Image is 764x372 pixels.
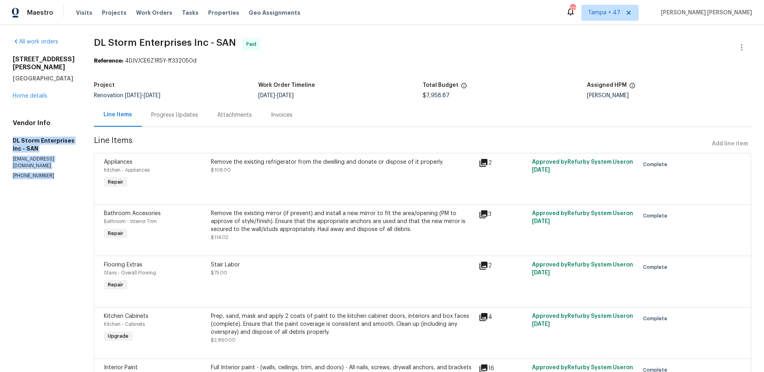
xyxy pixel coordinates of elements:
div: 3 [479,209,527,219]
div: Attachments [217,111,252,119]
a: Home details [13,93,47,99]
span: $114.02 [211,235,228,240]
div: Prep, sand, mask and apply 2 coats of paint to the kitchen cabinet doors, interiors and box faces... [211,312,474,336]
div: Remove the existing mirror (if present) and install a new mirror to fit the area/opening (PM to a... [211,209,474,233]
span: Kitchen Cabinets [104,313,148,319]
span: Complete [643,315,670,323]
span: [PERSON_NAME] [PERSON_NAME] [658,9,752,17]
span: Complete [643,263,670,271]
div: 4 [479,312,527,322]
h5: DL Storm Enterprises Inc - SAN [13,137,75,153]
span: Renovation [94,93,160,98]
h2: [STREET_ADDRESS][PERSON_NAME] [13,55,75,71]
p: [PHONE_NUMBER] [13,172,75,179]
b: Reference: [94,58,123,64]
span: $108.00 [211,168,231,172]
span: DL Storm Enterprises Inc - SAN [94,38,236,47]
span: $2,860.00 [211,338,236,343]
div: 772 [570,5,575,13]
span: Repair [105,229,127,237]
span: The hpm assigned to this work order. [629,82,635,93]
div: [PERSON_NAME] [587,93,751,98]
span: [DATE] [277,93,294,98]
span: Approved by Refurby System User on [532,262,633,276]
h5: Work Order Timeline [258,82,315,88]
span: Repair [105,178,127,186]
div: Stair Labor [211,261,474,269]
span: The total cost of line items that have been proposed by Opendoor. This sum includes line items th... [461,82,467,93]
span: Properties [208,9,239,17]
span: [DATE] [532,219,550,224]
h5: Assigned HPM [587,82,627,88]
h5: Total Budget [423,82,458,88]
span: Approved by Refurby System User on [532,159,633,173]
h5: Project [94,82,115,88]
span: Appliances [104,159,133,165]
span: Stairs - Overall Flooring [104,270,156,275]
a: All work orders [13,39,58,45]
span: Approved by Refurby System User on [532,313,633,327]
span: Work Orders [136,9,172,17]
span: Upgrade [105,332,132,340]
span: Flooring Extras [104,262,142,268]
div: Remove the existing refrigerator from the dwelling and donate or dispose of it properly. [211,158,474,166]
div: Line Items [103,111,132,119]
div: 2 [479,261,527,270]
div: Invoices [271,111,292,119]
span: [DATE] [532,167,550,173]
span: Visits [76,9,92,17]
span: Approved by Refurby System User on [532,211,633,224]
span: Geo Assignments [249,9,300,17]
span: Repair [105,281,127,289]
span: - [258,93,294,98]
div: 2 [479,158,527,168]
p: [EMAIL_ADDRESS][DOMAIN_NAME] [13,156,75,169]
span: [DATE] [125,93,142,98]
span: Maestro [27,9,53,17]
h5: [GEOGRAPHIC_DATA] [13,74,75,82]
span: Kitchen - Appliances [104,168,150,172]
span: Projects [102,9,127,17]
span: [DATE] [258,93,275,98]
span: Paid [246,40,259,48]
span: Tasks [182,10,199,16]
span: Complete [643,212,670,220]
span: Line Items [94,137,709,151]
span: Interior Paint [104,365,138,370]
div: 4DJVJCE6Z1R5Y-ff332050d [94,57,751,65]
h4: Vendor Info [13,119,75,127]
span: [DATE] [532,270,550,276]
span: Tampa + 47 [588,9,620,17]
span: Complete [643,161,670,168]
span: - [125,93,160,98]
span: [DATE] [144,93,160,98]
div: Progress Updates [151,111,198,119]
span: Kitchen - Cabinets [104,322,145,327]
span: $75.00 [211,270,227,275]
span: [DATE] [532,321,550,327]
span: $7,958.87 [423,93,450,98]
span: Bathroom Accesories [104,211,161,216]
span: Bathroom - Interior Trim [104,219,157,224]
